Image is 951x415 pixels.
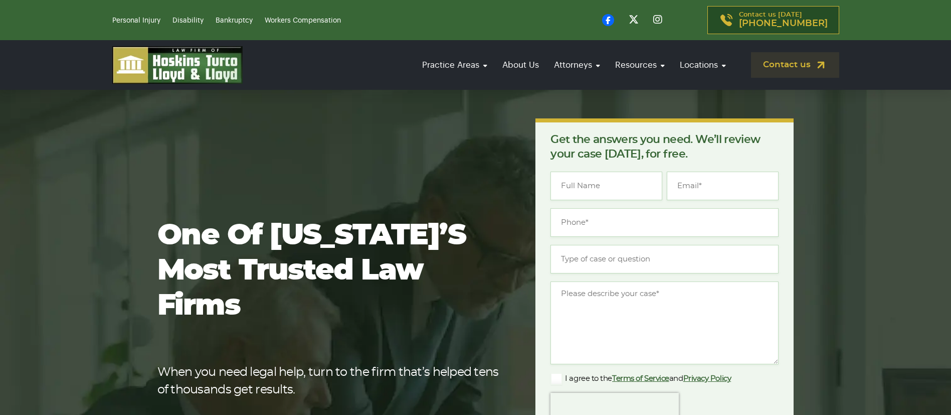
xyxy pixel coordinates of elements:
[610,51,670,79] a: Resources
[667,172,779,200] input: Email*
[739,19,828,29] span: [PHONE_NUMBER]
[707,6,839,34] a: Contact us [DATE][PHONE_NUMBER]
[497,51,544,79] a: About Us
[112,46,243,84] img: logo
[216,17,253,24] a: Bankruptcy
[157,364,504,399] p: When you need legal help, turn to the firm that’s helped tens of thousands get results.
[172,17,204,24] a: Disability
[265,17,341,24] a: Workers Compensation
[675,51,731,79] a: Locations
[549,51,605,79] a: Attorneys
[550,208,779,237] input: Phone*
[157,218,504,324] h1: One of [US_STATE]’s most trusted law firms
[550,172,662,200] input: Full Name
[550,132,779,162] p: Get the answers you need. We’ll review your case [DATE], for free.
[683,375,731,382] a: Privacy Policy
[612,375,669,382] a: Terms of Service
[739,12,828,29] p: Contact us [DATE]
[112,17,160,24] a: Personal Injury
[417,51,492,79] a: Practice Areas
[550,373,731,385] label: I agree to the and
[550,245,779,273] input: Type of case or question
[751,52,839,78] a: Contact us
